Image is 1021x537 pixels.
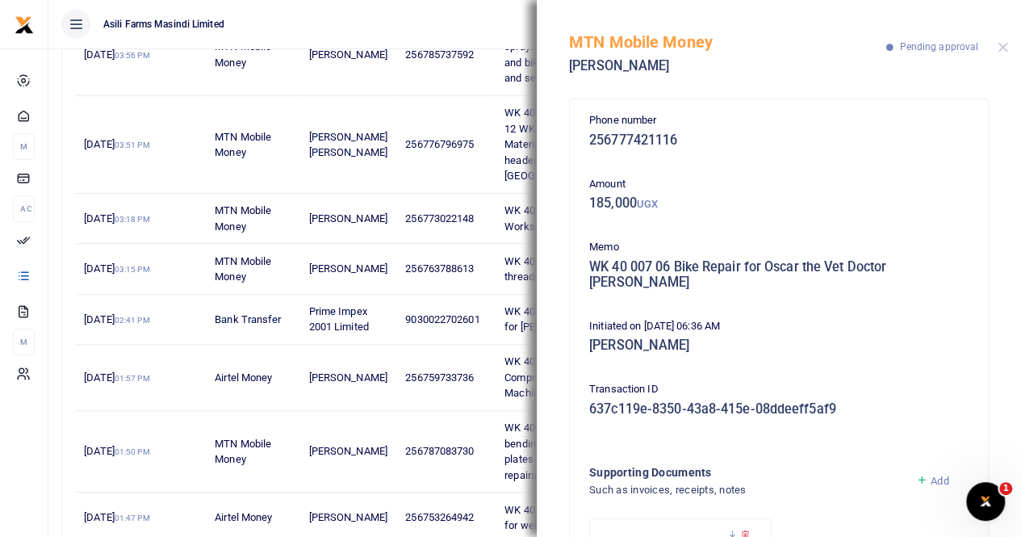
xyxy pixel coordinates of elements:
span: 256776796975 [405,138,474,150]
span: MTN Mobile Money [215,131,271,159]
p: Memo [589,239,969,256]
h5: 256777421116 [589,132,969,149]
button: Close [998,42,1008,52]
small: UGX [637,198,658,210]
span: [DATE] [84,138,149,150]
small: 01:50 PM [115,447,150,456]
li: M [13,329,35,355]
span: WK 40 001 41 Ac Compressor Oil for Machines [504,355,592,399]
small: 02:41 PM [115,316,150,325]
span: MTN Mobile Money [215,204,271,233]
span: [DATE] [84,445,149,457]
h5: [PERSON_NAME] [569,58,886,74]
span: [PERSON_NAME] [309,445,387,457]
span: WK 40 002 01 Stiching threads for grain handling [504,255,623,283]
h4: Supporting Documents [589,464,903,481]
span: [DATE] [84,212,149,224]
span: [PERSON_NAME] [309,212,387,224]
h5: WK 40 007 06 Bike Repair for Oscar the Vet Doctor [PERSON_NAME] [589,259,969,291]
span: WK 40 004 03 Murram for Workshop Compound [504,204,622,233]
h5: 637c119e-8350-43a8-415e-08ddeeff5af9 [589,401,969,417]
span: MTN Mobile Money [215,255,271,283]
span: [PERSON_NAME] [PERSON_NAME] [309,131,387,159]
span: WK 40 001 03 Cutting and bending the 4 Galvanized plates for Combine header repairs [504,422,627,481]
span: 256773022148 [405,212,474,224]
a: logo-small logo-large logo-large [15,18,34,30]
span: [DATE] [84,262,149,275]
span: 256763788613 [405,262,474,275]
small: 03:51 PM [115,141,150,149]
span: [PERSON_NAME] [309,371,387,384]
span: Pending approval [899,41,978,52]
span: Bank Transfer [215,313,281,325]
span: 256787083730 [405,445,474,457]
p: Amount [589,176,969,193]
span: [DATE] [84,371,149,384]
small: 01:57 PM [115,374,150,383]
span: WK 40 001 19 WK 40 001 12 WK 40 001 21 Welding Materials for Combine headers repairs from [GEOGRA... [504,107,622,182]
span: 9030022702601 [405,313,479,325]
p: Phone number [589,112,969,129]
span: MTN Mobile Money [215,438,271,466]
span: [PERSON_NAME] [309,48,387,61]
span: [PERSON_NAME] [309,511,387,523]
span: [DATE] [84,48,149,61]
span: Airtel Money [215,371,272,384]
span: 256753264942 [405,511,474,523]
span: [PERSON_NAME] [309,262,387,275]
h5: [PERSON_NAME] [589,338,969,354]
span: 1 [999,482,1012,495]
small: 03:18 PM [115,215,150,224]
small: 03:56 PM [115,51,150,60]
span: Airtel Money [215,511,272,523]
span: Asili Farms Masindi Limited [97,17,231,31]
span: 256785737592 [405,48,474,61]
small: 03:15 PM [115,265,150,274]
li: Ac [13,195,35,222]
h4: Such as invoices, receipts, notes [589,481,903,499]
span: Prime Impex 2001 Limited [309,305,369,334]
span: WK 40 004 03 Office Chair for [PERSON_NAME] [504,305,627,334]
iframe: Intercom live chat [966,482,1005,521]
span: WK 40 001 17 Cutting discs for welding maintenance [504,504,632,532]
span: [DATE] [84,511,149,523]
span: MTN Mobile Money [215,40,271,69]
li: M [13,133,35,160]
span: Add [931,475,948,487]
span: 256759733736 [405,371,474,384]
span: [DATE] [84,313,149,325]
small: 01:47 PM [115,514,150,522]
p: Initiated on [DATE] 06:36 AM [589,318,969,335]
p: Transaction ID [589,381,969,398]
a: Add [916,475,949,487]
h5: 185,000 [589,195,969,212]
img: logo-small [15,15,34,35]
h5: MTN Mobile Money [569,32,886,52]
